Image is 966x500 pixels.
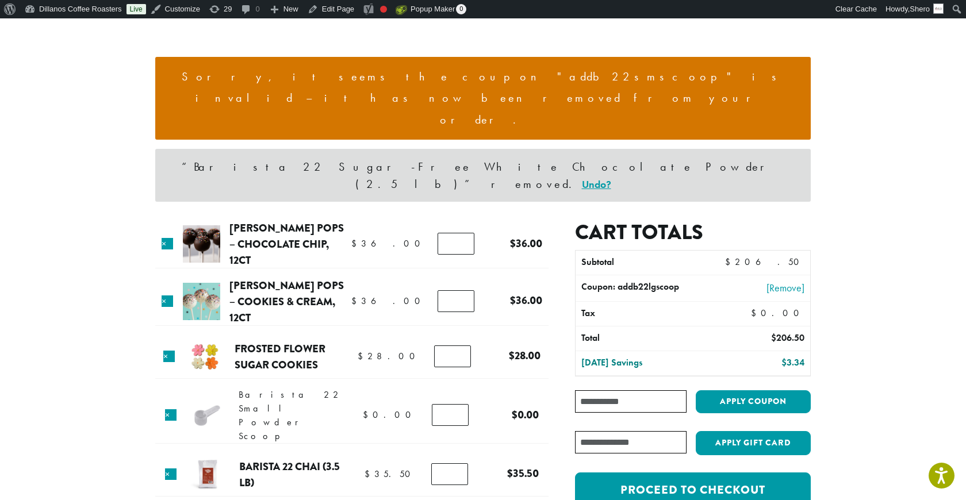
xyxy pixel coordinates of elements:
[751,307,761,319] span: $
[576,326,716,351] th: Total
[351,237,425,249] bdi: 36.00
[363,409,416,421] bdi: 0.00
[512,407,539,422] bdi: 0.00
[507,466,539,481] bdi: 35.50
[509,348,515,363] span: $
[696,390,811,414] button: Apply coupon
[164,66,802,131] li: Sorry, it seems the coupon "addb22smscoop" is invalid – it has now been removed from your order.
[162,238,173,249] a: Remove this item
[351,295,425,307] bdi: 36.00
[510,293,542,308] bdi: 36.00
[351,237,361,249] span: $
[438,290,474,312] input: Product quantity
[507,466,513,481] span: $
[725,256,735,268] span: $
[365,468,416,480] bdi: 35.50
[781,356,787,368] span: $
[582,178,611,191] a: Undo?
[235,341,325,372] a: Frosted Flower Sugar Cookies
[351,295,361,307] span: $
[183,225,220,263] img: Kimmie Cake Pops - Chocolate Chip, 12ct
[365,468,374,480] span: $
[771,332,804,344] bdi: 206.50
[434,345,471,367] input: Product quantity
[781,356,804,368] bdi: 3.34
[363,409,373,421] span: $
[431,463,468,485] input: Product quantity
[162,295,173,307] a: Remove this item
[229,278,344,325] a: [PERSON_NAME] Pops – Cookies & Cream, 12ct
[576,351,716,375] th: [DATE] Savings
[696,431,811,455] button: Apply Gift Card
[229,220,344,267] a: [PERSON_NAME] Pops – Chocolate Chip, 12ct
[163,351,175,362] a: Remove this item
[576,302,742,326] th: Tax
[509,348,540,363] bdi: 28.00
[239,459,340,490] a: Barista 22 Chai (3.5 lb)
[725,256,804,268] bdi: 206.50
[576,275,716,301] th: Coupon: addb22lgscoop
[910,5,930,13] span: Shero
[165,468,177,480] a: Remove this item
[155,149,811,202] div: “Barista 22 Sugar-Free White Chocolate Powder (2.5 lb)” removed.
[438,233,474,255] input: Product quantity
[358,350,420,362] bdi: 28.00
[575,220,811,245] h2: Cart totals
[576,251,716,275] th: Subtotal
[510,236,516,251] span: $
[186,338,224,375] img: Frosted Flower Sugar Cookies
[456,4,466,14] span: 0
[771,332,776,344] span: $
[510,293,516,308] span: $
[512,407,517,422] span: $
[380,6,387,13] div: Focus keyphrase not set
[126,4,146,14] a: Live
[165,409,177,421] a: Remove this item
[189,397,226,434] img: Barista 22 Small Powder Scoop
[183,283,220,320] img: Kimmie Cake Pops - Cookies & Cream, 12ct
[751,307,804,319] bdi: 0.00
[722,280,804,295] a: [Remove]
[239,389,343,442] span: Barista 22 Small Powder Scoop
[358,350,367,362] span: $
[510,236,542,251] bdi: 36.00
[189,456,227,493] img: B22 Powdered Mix Chai | Dillanos Coffee Roasters
[432,404,469,426] input: Product quantity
